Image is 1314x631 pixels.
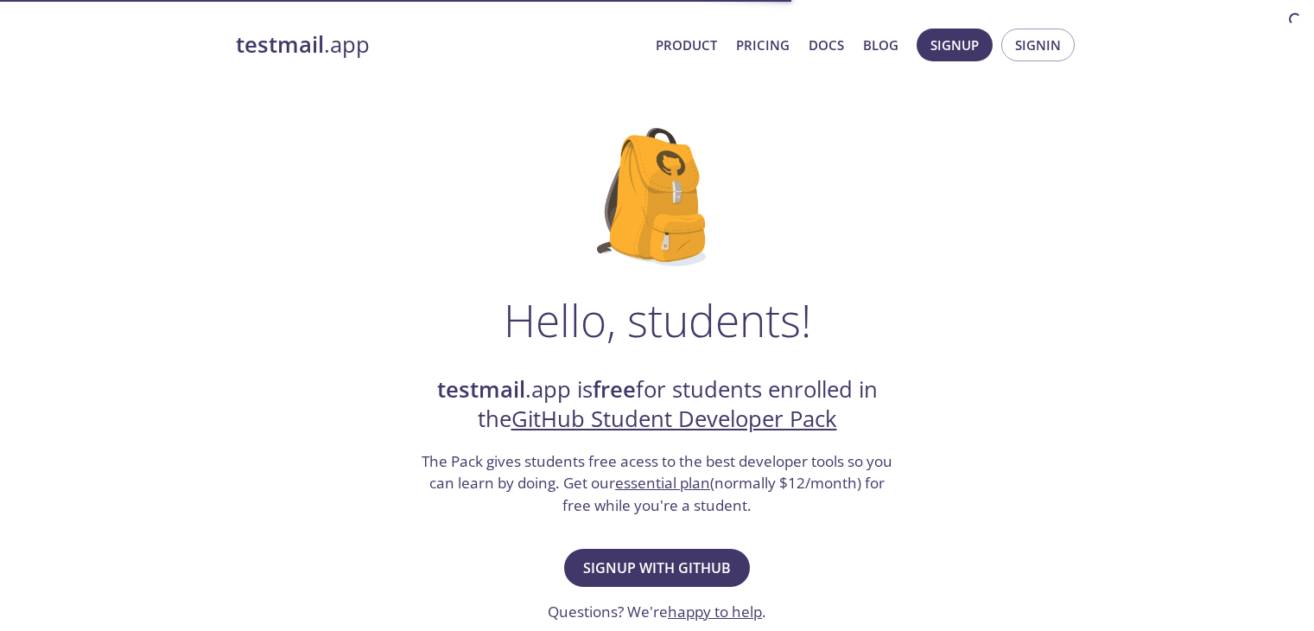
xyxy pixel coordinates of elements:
[504,294,811,346] h1: Hello, students!
[236,30,642,60] a: testmail.app
[1015,34,1061,56] span: Signin
[420,375,895,435] h2: .app is for students enrolled in the
[597,128,717,266] img: github-student-backpack.png
[236,29,324,60] strong: testmail
[564,549,750,587] button: Signup with GitHub
[615,473,710,493] a: essential plan
[917,29,993,61] button: Signup
[809,34,844,56] a: Docs
[656,34,717,56] a: Product
[863,34,898,56] a: Blog
[668,602,762,621] a: happy to help
[511,404,837,434] a: GitHub Student Developer Pack
[736,34,790,56] a: Pricing
[583,556,731,580] span: Signup with GitHub
[437,374,525,405] strong: testmail
[420,450,895,517] h3: The Pack gives students free acess to the best developer tools so you can learn by doing. Get our...
[1001,29,1075,61] button: Signin
[930,34,979,56] span: Signup
[548,601,766,623] h3: Questions? We're .
[593,374,636,405] strong: free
